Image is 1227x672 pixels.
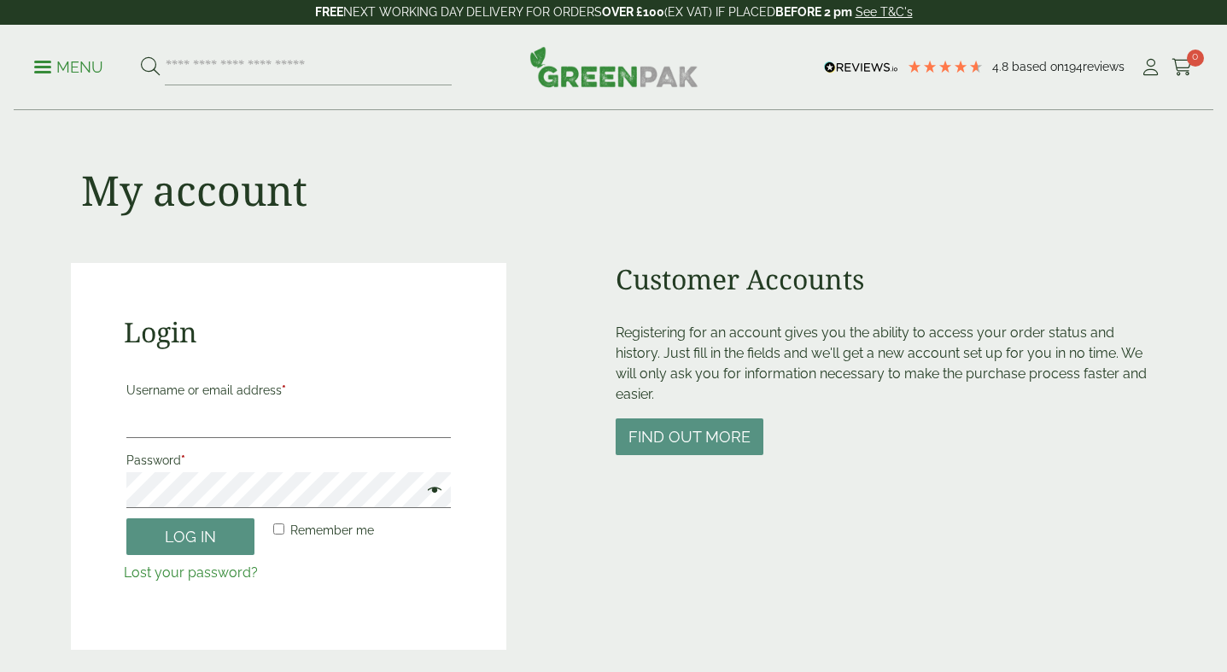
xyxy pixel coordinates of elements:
[856,5,913,19] a: See T&C's
[907,59,984,74] div: 4.78 Stars
[315,5,343,19] strong: FREE
[1064,60,1083,73] span: 194
[1171,59,1193,76] i: Cart
[124,564,258,581] a: Lost your password?
[616,323,1156,405] p: Registering for an account gives you the ability to access your order status and history. Just fi...
[34,57,103,74] a: Menu
[126,518,254,555] button: Log in
[602,5,664,19] strong: OVER £100
[775,5,852,19] strong: BEFORE 2 pm
[1083,60,1125,73] span: reviews
[290,523,374,537] span: Remember me
[126,448,452,472] label: Password
[81,166,307,215] h1: My account
[1012,60,1064,73] span: Based on
[1187,50,1204,67] span: 0
[616,429,763,446] a: Find out more
[616,263,1156,295] h2: Customer Accounts
[1171,55,1193,80] a: 0
[273,523,284,535] input: Remember me
[1140,59,1161,76] i: My Account
[992,60,1012,73] span: 4.8
[124,316,454,348] h2: Login
[529,46,698,87] img: GreenPak Supplies
[34,57,103,78] p: Menu
[824,61,898,73] img: REVIEWS.io
[616,418,763,455] button: Find out more
[126,378,452,402] label: Username or email address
